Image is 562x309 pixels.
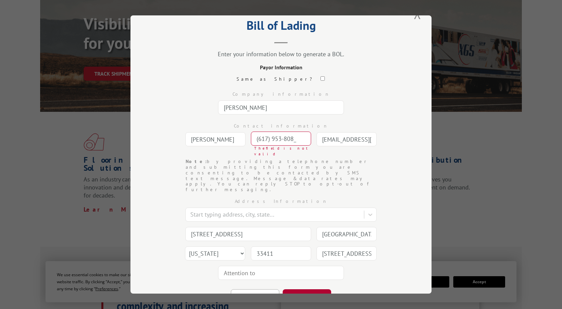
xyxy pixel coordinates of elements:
[164,91,398,98] div: Company information
[218,100,344,114] input: Company Name
[316,132,377,146] input: Email
[316,246,377,260] input: Suite #
[237,76,316,82] label: Same as Shipper?
[283,289,331,304] button: CONTINUE
[164,63,398,71] div: Payor Information
[186,158,207,164] strong: Note:
[164,198,398,205] div: Address Information
[164,21,398,33] h2: Bill of Lading
[254,146,311,157] div: The field is not valid
[164,123,398,130] div: Contact information
[164,50,398,58] div: Enter your information below to generate a BOL.
[185,227,311,241] input: Address
[316,227,377,241] input: City
[251,132,311,146] input: Phone
[218,266,344,280] input: Attention to
[231,289,279,304] button: BACK
[186,159,376,192] div: by providing a telephone number and submitting this form you are consenting to be contacted by SM...
[185,132,246,146] input: Contact Name
[251,246,311,260] input: Zip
